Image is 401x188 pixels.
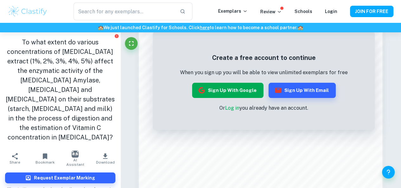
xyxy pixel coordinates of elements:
button: Help and Feedback [382,166,395,178]
button: Sign up with Email [268,83,336,98]
img: AI Assistant [72,151,79,158]
a: Log in [225,105,239,111]
button: JOIN FOR FREE [350,6,393,17]
input: Search for any exemplars... [74,3,175,20]
h6: Request Exemplar Marking [34,174,95,181]
span: Download [96,160,115,165]
p: Or you already have an account. [180,104,348,112]
button: Request Exemplar Marking [5,172,115,183]
span: 🏫 [98,25,103,30]
button: Bookmark [30,150,60,167]
button: Fullscreen [125,37,138,50]
span: Share [10,160,20,165]
h5: Create a free account to continue [180,53,348,62]
span: AI Assistant [64,158,87,167]
button: Sign up with Google [192,83,263,98]
p: When you sign up you will be able to view unlimited exemplars for free [180,69,348,76]
h6: We just launched Clastify for Schools. Click to learn how to become a school partner. [1,24,400,31]
span: 🏫 [298,25,303,30]
img: Clastify logo [8,5,48,18]
a: Login [325,9,337,14]
p: Exemplars [218,8,248,15]
span: Bookmark [36,160,55,165]
h1: To what extent do various concentrations of [MEDICAL_DATA] extract (1%, 2%, 3%, 4%, 5%) affect th... [5,37,115,142]
button: AI Assistant [60,150,90,167]
a: Schools [294,9,312,14]
a: here [200,25,210,30]
button: Report issue [114,34,119,38]
button: Download [90,150,120,167]
p: Review [260,8,282,15]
